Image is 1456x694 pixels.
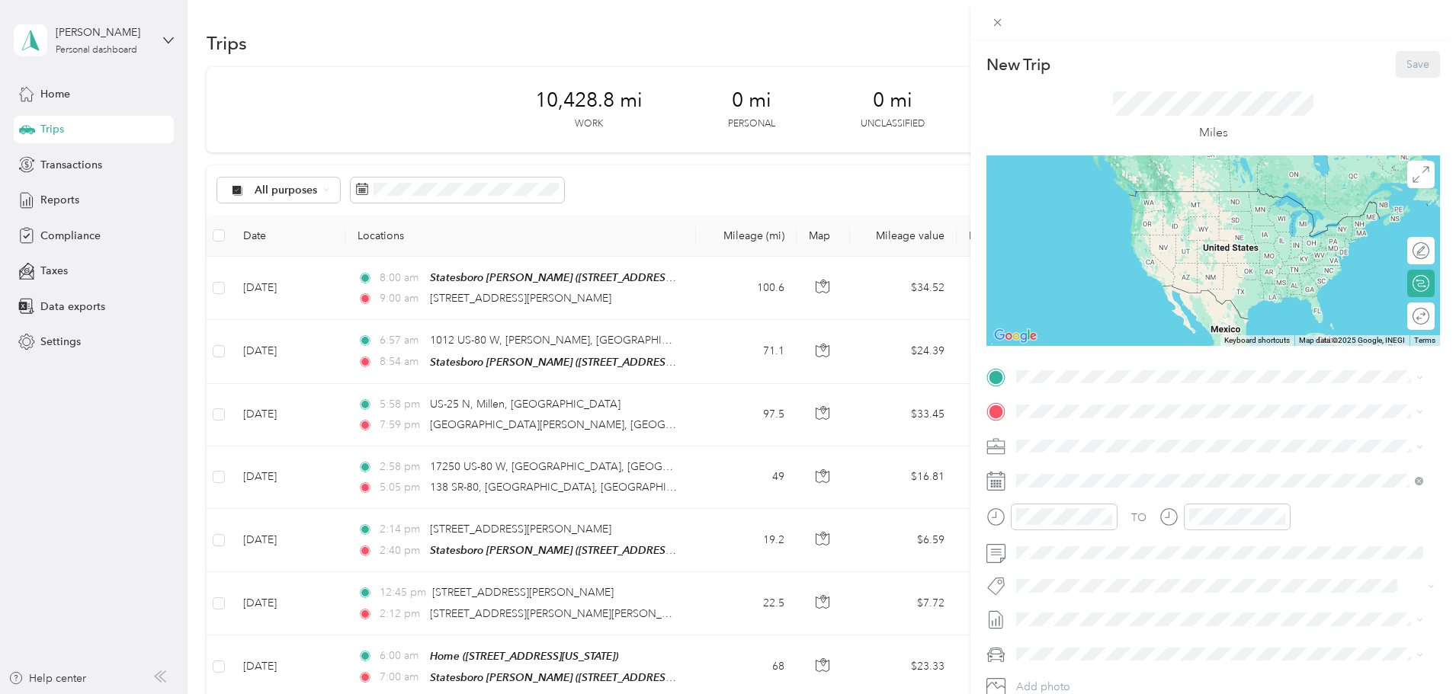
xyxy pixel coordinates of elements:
[1131,510,1147,526] div: TO
[990,326,1041,346] a: Open this area in Google Maps (opens a new window)
[1371,609,1456,694] iframe: Everlance-gr Chat Button Frame
[986,54,1050,75] p: New Trip
[1199,123,1228,142] p: Miles
[1299,336,1405,344] span: Map data ©2025 Google, INEGI
[1224,335,1290,346] button: Keyboard shortcuts
[990,326,1041,346] img: Google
